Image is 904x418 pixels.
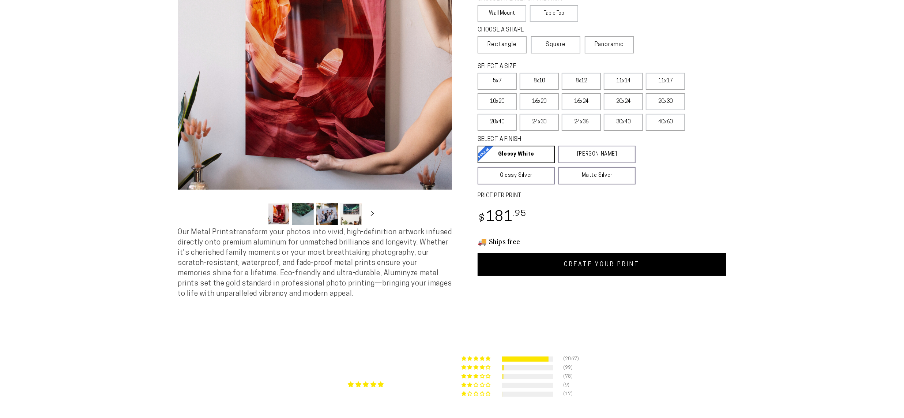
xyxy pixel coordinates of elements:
span: $ [479,214,485,224]
legend: SELECT A SIZE [478,63,624,71]
label: 20x24 [604,93,643,110]
div: (9) [563,383,572,388]
div: (2067) [563,357,572,362]
a: Matte Silver [558,167,636,184]
div: 4% (99) reviews with 4 star rating [462,365,492,370]
label: 11x14 [604,73,643,90]
label: 30x40 [604,114,643,131]
span: Square [546,40,566,49]
label: 11x17 [646,73,685,90]
span: Panoramic [595,42,624,48]
label: 20x40 [478,114,517,131]
label: 24x30 [520,114,559,131]
label: 20x30 [646,93,685,110]
a: [PERSON_NAME] [558,146,636,163]
a: Glossy Silver [478,167,555,184]
span: Rectangle [487,40,517,49]
label: 16x24 [562,93,601,110]
label: 5x7 [478,73,517,90]
sup: .95 [513,210,526,218]
div: 91% (2067) reviews with 5 star rating [462,356,492,362]
button: Load image 2 in gallery view [292,203,314,225]
label: 10x20 [478,93,517,110]
span: Our Metal Prints transform your photos into vivid, high-definition artwork infused directly onto ... [178,229,452,298]
div: 3% (78) reviews with 3 star rating [462,374,492,379]
a: CREATE YOUR PRINT [478,253,726,276]
label: 8x10 [520,73,559,90]
button: Load image 4 in gallery view [340,203,362,225]
label: 24x36 [562,114,601,131]
legend: CHOOSE A SHAPE [478,26,573,34]
div: 1% (17) reviews with 1 star rating [462,391,492,397]
button: Load image 3 in gallery view [316,203,338,225]
div: (78) [563,374,572,379]
label: Table Top [530,5,579,22]
legend: SELECT A FINISH [478,135,618,144]
label: 8x12 [562,73,601,90]
a: Glossy White [478,146,555,163]
label: PRICE PER PRINT [478,192,726,200]
div: (99) [563,365,572,370]
button: Slide left [249,206,265,222]
label: 40x60 [646,114,685,131]
label: Wall Mount [478,5,526,22]
label: 16x20 [520,93,559,110]
bdi: 181 [478,210,526,225]
button: Load image 1 in gallery view [268,203,290,225]
div: 0% (9) reviews with 2 star rating [462,382,492,388]
button: Slide right [364,206,380,222]
div: Average rating is 4.85 stars [302,380,430,389]
h3: 🚚 Ships free [478,236,726,246]
div: (17) [563,392,572,397]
